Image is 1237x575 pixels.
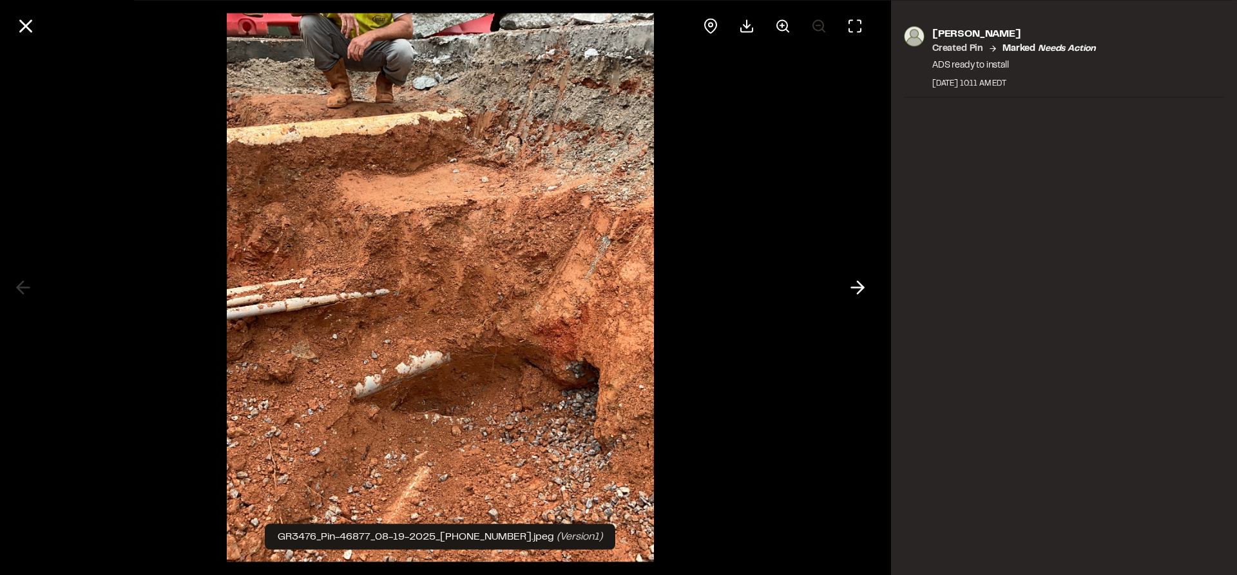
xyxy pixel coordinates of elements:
div: View pin on map [695,10,726,41]
div: [DATE] 10:11 AM EDT [932,77,1096,89]
p: Marked [1002,41,1096,55]
button: Toggle Fullscreen [839,10,870,41]
button: Zoom in [767,10,798,41]
em: needs action [1038,44,1096,52]
p: [PERSON_NAME] [932,26,1096,41]
img: photo [904,26,925,46]
button: Close modal [10,10,41,41]
p: ADS ready to install [932,58,1096,72]
button: Next photo [842,272,873,303]
p: Created Pin [932,41,983,55]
